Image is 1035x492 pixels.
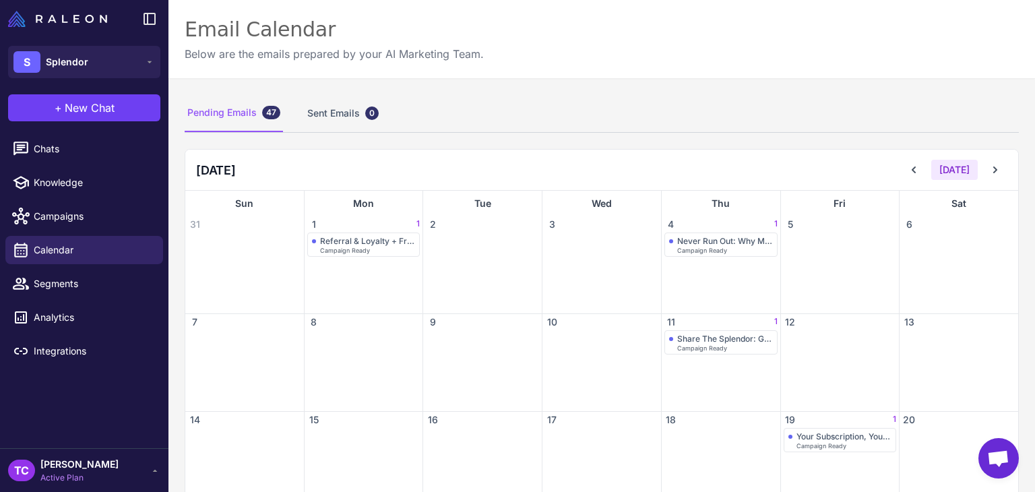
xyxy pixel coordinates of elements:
span: 8 [307,315,321,329]
div: Pending Emails [185,94,283,132]
div: S [13,51,40,73]
img: Raleon Logo [8,11,107,27]
span: Analytics [34,310,152,325]
span: Segments [34,276,152,291]
span: Integrations [34,344,152,359]
div: Fri [781,191,900,216]
span: 16 [426,413,439,427]
span: 1 [893,413,896,427]
a: Calendar [5,236,163,264]
div: TC [8,460,35,481]
span: 14 [188,413,201,427]
div: Tue [423,191,542,216]
span: Chats [34,142,152,156]
span: 17 [545,413,559,427]
span: New Chat [65,100,115,116]
span: 19 [784,413,797,427]
div: Wed [542,191,661,216]
a: Knowledge [5,168,163,197]
span: 11 [664,315,678,329]
span: [PERSON_NAME] [40,457,119,472]
span: Campaign Ready [796,443,846,449]
span: 5 [784,218,797,231]
a: Campaigns [5,202,163,230]
h2: [DATE] [196,161,236,179]
span: 1 [307,218,321,231]
span: Campaign Ready [320,247,370,253]
button: SSplendor [8,46,160,78]
span: + [55,100,62,116]
div: Thu [662,191,780,216]
span: Splendor [46,55,88,69]
div: 47 [262,106,280,119]
p: Below are the emails prepared by your AI Marketing Team. [185,46,484,62]
span: 6 [902,218,916,231]
div: Share The Splendor: Give $10, Get $10 Referral Reward [677,334,773,344]
span: Campaign Ready [677,345,727,351]
span: 20 [902,413,916,427]
div: Mon [305,191,423,216]
div: Sat [900,191,1018,216]
span: 13 [902,315,916,329]
div: Sun [185,191,304,216]
span: 12 [784,315,797,329]
div: 0 [365,106,379,120]
span: 1 [774,218,778,231]
button: +New Chat [8,94,160,121]
span: 10 [545,315,559,329]
span: 3 [545,218,559,231]
a: Integrations [5,337,163,365]
button: [DATE] [931,160,978,180]
span: 2 [426,218,439,231]
span: 15 [307,413,321,427]
span: 1 [774,315,778,329]
span: 4 [664,218,678,231]
div: Sent Emails [305,94,381,132]
span: Calendar [34,243,152,257]
span: Campaigns [34,209,152,224]
a: Segments [5,270,163,298]
span: Knowledge [34,175,152,190]
span: Campaign Ready [677,247,727,253]
span: 31 [188,218,201,231]
div: Your Subscription, Your Way: Customize Your Splendor Experience [796,431,892,441]
div: Referral & Loyalty + Free Shipping Feature [320,236,416,246]
a: Chats [5,135,163,163]
span: 7 [188,315,201,329]
div: Email Calendar [185,16,484,43]
a: Open chat [978,438,1019,479]
div: Never Run Out: Why Members Love Splendor Subscriptions [677,236,773,246]
span: 9 [426,315,439,329]
a: Analytics [5,303,163,332]
span: Active Plan [40,472,119,484]
span: 18 [664,413,678,427]
span: 1 [416,218,420,231]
